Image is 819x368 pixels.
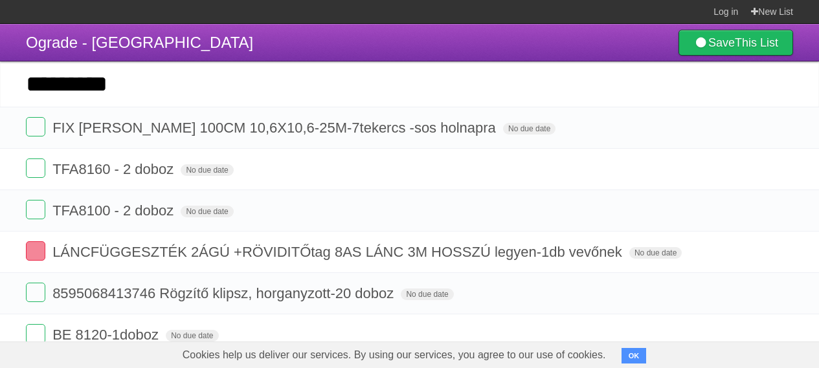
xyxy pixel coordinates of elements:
[181,206,233,217] span: No due date
[170,342,619,368] span: Cookies help us deliver our services. By using our services, you agree to our use of cookies.
[52,327,162,343] span: BE 8120-1doboz
[52,202,177,219] span: TFA8100 - 2 doboz
[166,330,218,341] span: No due date
[52,244,625,260] span: LÁNCFÜGGESZTÉK 2ÁGÚ +RÖVIDITŐtag 8AS LÁNC 3M HOSSZÚ legyen-1db vevőnek
[629,247,682,259] span: No due date
[735,36,778,49] b: This List
[26,200,45,219] label: Done
[622,348,647,363] button: OK
[679,30,793,56] a: SaveThis List
[52,120,499,136] span: FIX [PERSON_NAME] 100CM 10,6X10,6-25M-7tekercs -sos holnapra
[26,34,253,51] span: Ograde - [GEOGRAPHIC_DATA]
[26,241,45,261] label: Done
[181,164,233,176] span: No due date
[26,283,45,302] label: Done
[26,158,45,178] label: Done
[503,123,555,135] span: No due date
[52,285,397,301] span: 8595068413746 Rögzítő klipsz, horganyzott-20 doboz
[401,288,453,300] span: No due date
[26,117,45,136] label: Done
[52,161,177,177] span: TFA8160 - 2 doboz
[26,324,45,343] label: Done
